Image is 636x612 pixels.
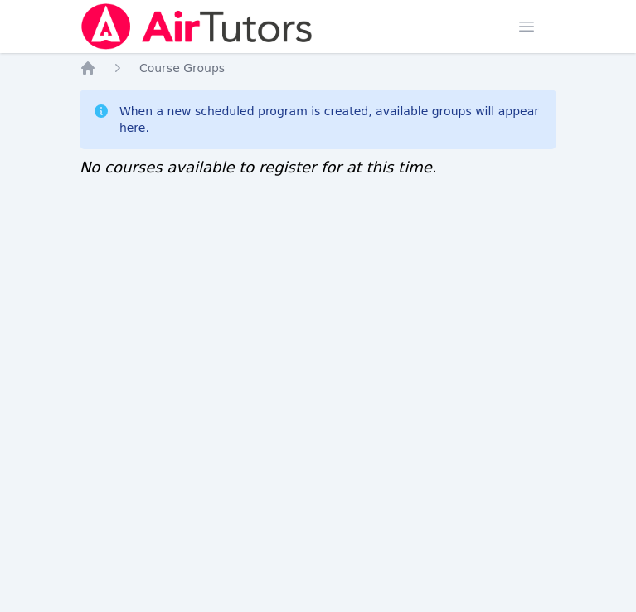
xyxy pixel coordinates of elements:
[139,61,225,75] span: Course Groups
[80,60,556,76] nav: Breadcrumb
[80,3,314,50] img: Air Tutors
[80,158,437,176] span: No courses available to register for at this time.
[139,60,225,76] a: Course Groups
[119,103,543,136] div: When a new scheduled program is created, available groups will appear here.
